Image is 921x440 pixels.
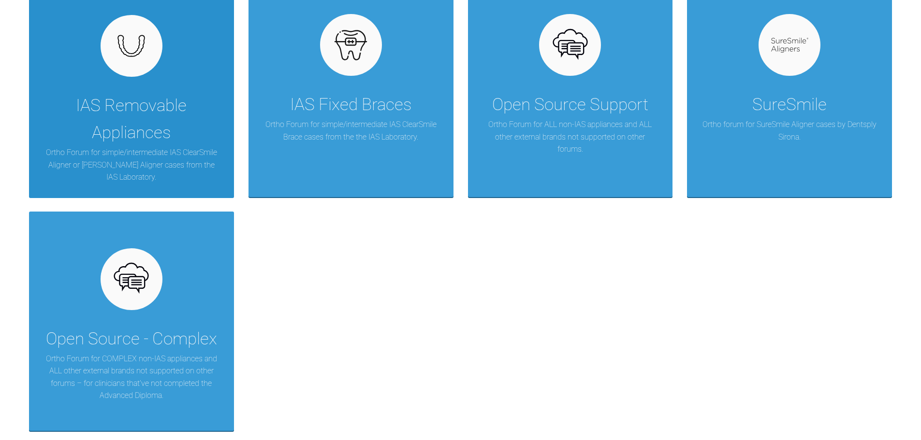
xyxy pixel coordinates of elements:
[113,32,150,60] img: removables.927eaa4e.svg
[492,91,648,118] div: Open Source Support
[552,27,589,64] img: opensource.6e495855.svg
[44,92,219,146] div: IAS Removable Appliances
[332,27,369,64] img: fixed.9f4e6236.svg
[44,146,219,184] p: Ortho Forum for simple/intermediate IAS ClearSmile Aligner or [PERSON_NAME] Aligner cases from th...
[29,212,234,431] a: Open Source - ComplexOrtho Forum for COMPLEX non-IAS appliances and ALL other external brands not...
[46,326,217,353] div: Open Source - Complex
[263,118,439,143] p: Ortho Forum for simple/intermediate IAS ClearSmile Brace cases from the the IAS Laboratory.
[44,353,219,402] p: Ortho Forum for COMPLEX non-IAS appliances and ALL other external brands not supported on other f...
[752,91,827,118] div: SureSmile
[113,260,150,298] img: opensource.6e495855.svg
[771,38,808,53] img: suresmile.935bb804.svg
[702,118,877,143] p: Ortho forum for SureSmile Aligner cases by Dentsply Sirona.
[482,118,658,156] p: Ortho Forum for ALL non-IAS appliances and ALL other external brands not supported on other forums.
[290,91,411,118] div: IAS Fixed Braces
